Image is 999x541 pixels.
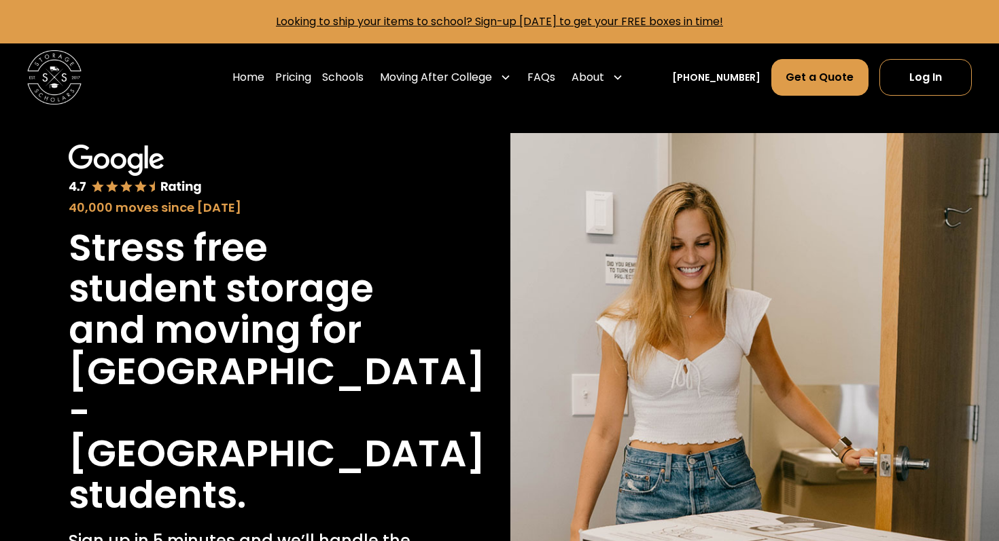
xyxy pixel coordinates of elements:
div: About [572,69,604,86]
a: Home [232,58,264,96]
h1: [GEOGRAPHIC_DATA] - [GEOGRAPHIC_DATA] [69,351,485,474]
a: Log In [879,59,972,96]
h1: Stress free student storage and moving for [69,227,421,351]
div: 40,000 moves since [DATE] [69,198,421,217]
a: [PHONE_NUMBER] [672,71,760,85]
img: Storage Scholars main logo [27,50,82,105]
a: Schools [322,58,364,96]
a: FAQs [527,58,555,96]
div: Moving After College [374,58,516,96]
a: Get a Quote [771,59,868,96]
div: Moving After College [380,69,492,86]
h1: students. [69,474,246,516]
div: About [566,58,629,96]
a: Looking to ship your items to school? Sign-up [DATE] to get your FREE boxes in time! [276,14,723,29]
img: Google 4.7 star rating [69,145,203,195]
a: Pricing [275,58,311,96]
